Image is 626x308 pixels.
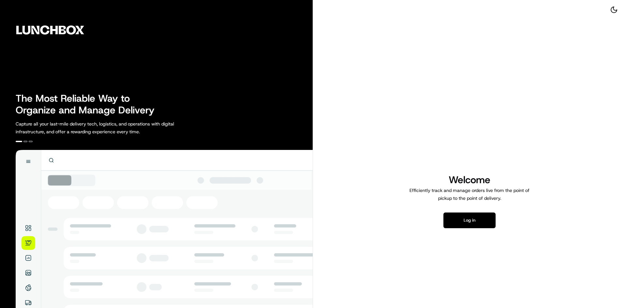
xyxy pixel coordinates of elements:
p: Capture all your last-mile delivery tech, logistics, and operations with digital infrastructure, ... [16,120,203,136]
img: Company Logo [4,4,97,56]
p: Efficiently track and manage orders live from the point of pickup to the point of delivery. [407,186,532,202]
h2: The Most Reliable Way to Organize and Manage Delivery [16,93,162,116]
h1: Welcome [407,173,532,186]
button: Log in [443,213,496,228]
